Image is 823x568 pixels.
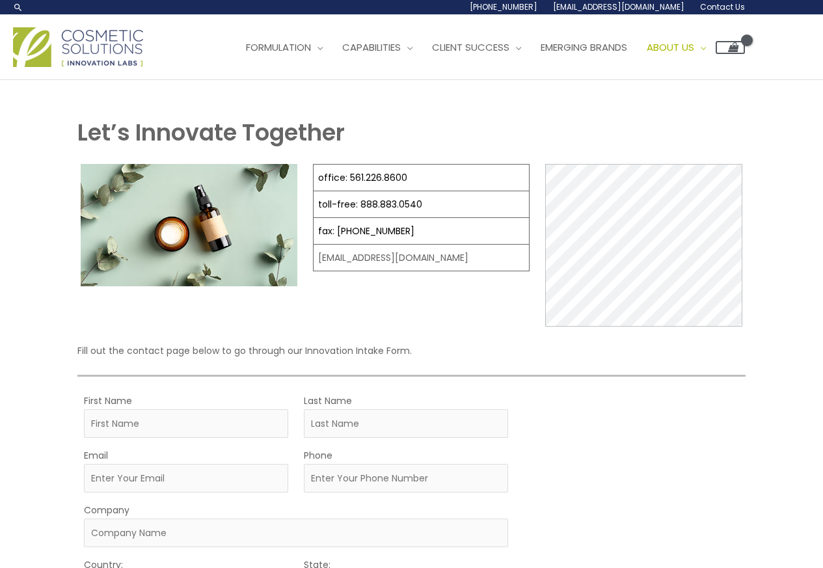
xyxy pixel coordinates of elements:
[318,171,407,184] a: office: 561.226.8600
[318,224,414,237] a: fax: [PHONE_NUMBER]
[84,409,288,438] input: First Name
[553,1,684,12] span: [EMAIL_ADDRESS][DOMAIN_NAME]
[304,392,352,409] label: Last Name
[13,2,23,12] a: Search icon link
[342,40,401,54] span: Capabilities
[81,164,297,286] img: Contact page image for private label skincare manufacturer Cosmetic solutions shows a skin care b...
[226,28,745,67] nav: Site Navigation
[304,409,508,438] input: Last Name
[77,342,746,359] p: Fill out the contact page below to go through our Innovation Intake Form.
[541,40,627,54] span: Emerging Brands
[84,464,288,493] input: Enter Your Email
[77,116,345,148] strong: Let’s Innovate Together
[314,245,530,271] td: [EMAIL_ADDRESS][DOMAIN_NAME]
[432,40,509,54] span: Client Success
[246,40,311,54] span: Formulation
[318,198,422,211] a: toll-free: 888.883.0540
[84,392,132,409] label: First Name
[304,464,508,493] input: Enter Your Phone Number
[716,41,745,54] a: View Shopping Cart, empty
[236,28,332,67] a: Formulation
[637,28,716,67] a: About Us
[470,1,537,12] span: [PHONE_NUMBER]
[304,447,332,464] label: Phone
[422,28,531,67] a: Client Success
[84,447,108,464] label: Email
[13,27,143,67] img: Cosmetic Solutions Logo
[84,502,129,519] label: Company
[84,519,508,547] input: Company Name
[700,1,745,12] span: Contact Us
[531,28,637,67] a: Emerging Brands
[332,28,422,67] a: Capabilities
[647,40,694,54] span: About Us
